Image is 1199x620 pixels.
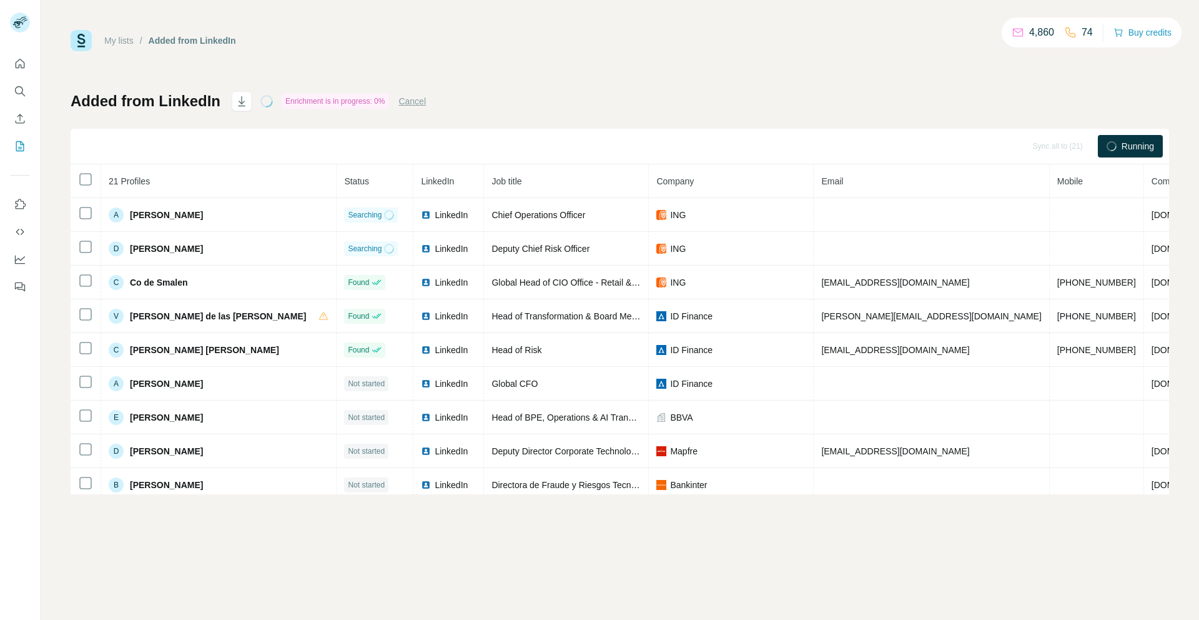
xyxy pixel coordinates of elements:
[348,378,385,389] span: Not started
[421,379,431,389] img: LinkedIn logo
[656,277,666,287] img: company-logo
[10,193,30,216] button: Use Surfe on LinkedIn
[435,479,468,491] span: LinkedIn
[435,310,468,322] span: LinkedIn
[435,242,468,255] span: LinkedIn
[821,446,969,456] span: [EMAIL_ADDRESS][DOMAIN_NAME]
[421,345,431,355] img: LinkedIn logo
[109,275,124,290] div: C
[109,309,124,324] div: V
[421,244,431,254] img: LinkedIn logo
[348,243,382,254] span: Searching
[670,209,686,221] span: ING
[656,480,666,490] img: company-logo
[435,377,468,390] span: LinkedIn
[109,376,124,391] div: A
[109,477,124,492] div: B
[670,276,686,289] span: ING
[491,311,651,321] span: Head of Transformation & Board Member
[10,107,30,130] button: Enrich CSV
[140,34,142,47] li: /
[656,311,666,321] img: company-logo
[10,248,30,271] button: Dashboard
[104,36,134,46] a: My lists
[348,209,382,221] span: Searching
[421,277,431,287] img: LinkedIn logo
[1082,25,1093,40] p: 74
[670,377,713,390] span: ID Finance
[421,176,454,186] span: LinkedIn
[1057,277,1136,287] span: [PHONE_NUMBER]
[348,479,385,491] span: Not started
[130,377,203,390] span: [PERSON_NAME]
[130,411,203,424] span: [PERSON_NAME]
[491,379,538,389] span: Global CFO
[109,241,124,256] div: D
[491,412,669,422] span: Head of BPE, Operations & AI Transformation
[670,445,698,457] span: Mapfre
[398,95,426,107] button: Cancel
[491,277,712,287] span: Global Head of CIO Office - Retail & Banking Technology
[821,176,843,186] span: Email
[491,480,663,490] span: Directora de Fraude y Riesgos Tecnológicos
[656,345,666,355] img: company-logo
[421,412,431,422] img: LinkedIn logo
[670,344,713,356] span: ID Finance
[1122,140,1154,152] span: Running
[109,410,124,425] div: E
[130,209,203,221] span: [PERSON_NAME]
[348,412,385,423] span: Not started
[109,176,150,186] span: 21 Profiles
[109,207,124,222] div: A
[491,345,541,355] span: Head of Risk
[656,176,694,186] span: Company
[109,444,124,459] div: D
[670,242,686,255] span: ING
[821,277,969,287] span: [EMAIL_ADDRESS][DOMAIN_NAME]
[491,446,678,456] span: Deputy Director Corporate Technology Solutions
[656,210,666,220] img: company-logo
[344,176,369,186] span: Status
[348,277,369,288] span: Found
[1057,345,1136,355] span: [PHONE_NUMBER]
[656,244,666,254] img: company-logo
[491,244,590,254] span: Deputy Chief Risk Officer
[130,276,188,289] span: Co de Smalen
[348,344,369,356] span: Found
[670,411,693,424] span: BBVA
[10,221,30,243] button: Use Surfe API
[421,446,431,456] img: LinkedIn logo
[421,210,431,220] img: LinkedIn logo
[71,30,92,51] img: Surfe Logo
[348,446,385,457] span: Not started
[10,276,30,298] button: Feedback
[130,479,203,491] span: [PERSON_NAME]
[130,445,203,457] span: [PERSON_NAME]
[491,176,521,186] span: Job title
[821,311,1041,321] span: [PERSON_NAME][EMAIL_ADDRESS][DOMAIN_NAME]
[10,135,30,157] button: My lists
[130,242,203,255] span: [PERSON_NAME]
[282,94,388,109] div: Enrichment is in progress: 0%
[1057,311,1136,321] span: [PHONE_NUMBER]
[10,52,30,75] button: Quick start
[435,344,468,356] span: LinkedIn
[421,311,431,321] img: LinkedIn logo
[1113,24,1172,41] button: Buy credits
[109,342,124,357] div: C
[10,80,30,102] button: Search
[130,310,306,322] span: [PERSON_NAME] de las [PERSON_NAME]
[656,446,666,456] img: company-logo
[1029,25,1054,40] p: 4,860
[130,344,279,356] span: [PERSON_NAME] [PERSON_NAME]
[670,310,713,322] span: ID Finance
[656,379,666,389] img: company-logo
[421,480,431,490] img: LinkedIn logo
[491,210,585,220] span: Chief Operations Officer
[435,445,468,457] span: LinkedIn
[821,345,969,355] span: [EMAIL_ADDRESS][DOMAIN_NAME]
[149,34,236,47] div: Added from LinkedIn
[670,479,707,491] span: Bankinter
[435,411,468,424] span: LinkedIn
[71,91,220,111] h1: Added from LinkedIn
